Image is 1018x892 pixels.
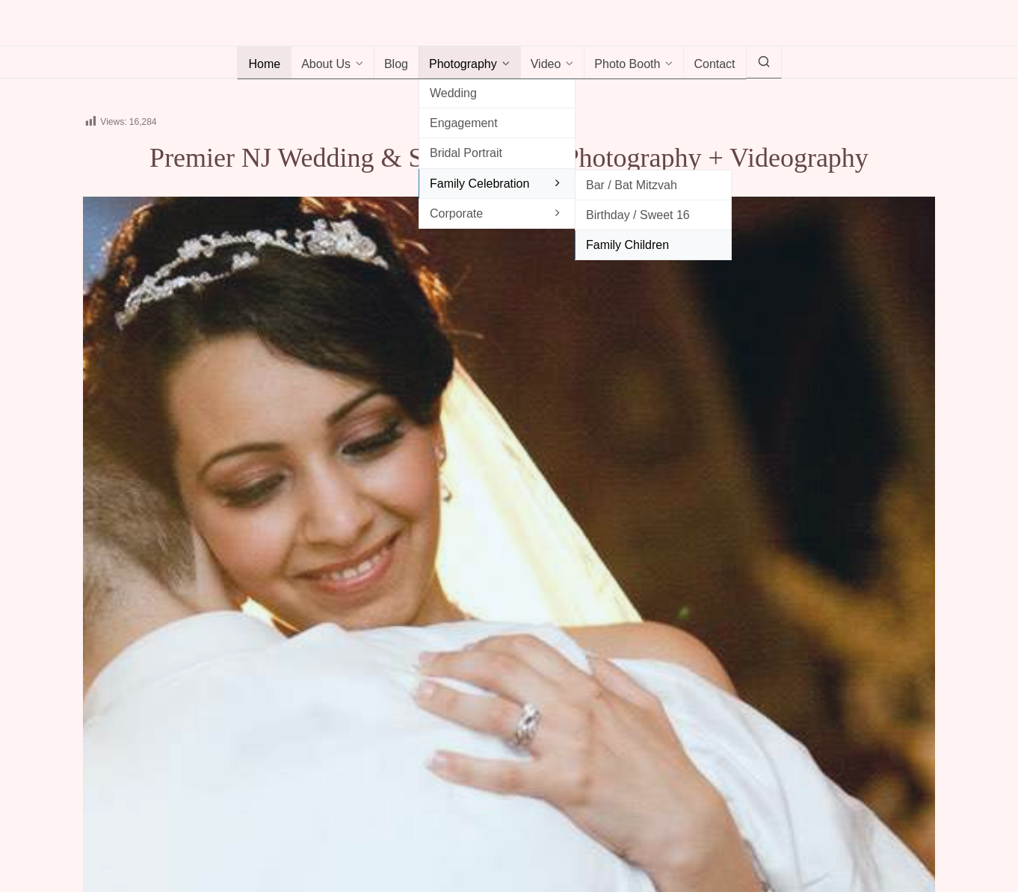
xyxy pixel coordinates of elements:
a: Video [520,46,585,79]
span: Bar / Bat Mitzvah [586,175,721,195]
span: Home [248,58,280,73]
span: About Us [301,58,351,73]
span: Video [531,58,561,73]
span: Engagement [430,113,564,133]
span: Bridal Portrait [430,143,564,163]
a: Home [237,46,291,79]
a: Wedding [419,79,575,108]
span: 16,284 [129,117,157,127]
a: Family Celebration [419,169,575,199]
a: Bar / Bat Mitzvah [575,170,731,200]
a: Blog [374,46,419,79]
span: Corporate [430,203,564,224]
a: Engagement [419,108,575,138]
span: Photo Booth [594,58,660,73]
span: Wedding [430,83,564,103]
span: Views: [100,117,126,127]
span: Family Celebration [430,173,564,194]
a: Contact [683,46,746,79]
span: Contact [694,58,735,73]
span: Birthday / Sweet 16 [586,205,721,225]
span: Premier NJ Wedding & Special Event Photography + Videography [149,143,869,173]
a: Photo Booth [584,46,684,79]
a: Photography [419,46,521,79]
a: Family Children [575,230,731,259]
span: Photography [429,58,497,73]
a: Corporate [419,199,575,228]
a: About Us [291,46,374,79]
span: Family Children [586,235,721,255]
a: Bridal Portrait [419,138,575,168]
span: Blog [384,58,408,73]
a: Birthday / Sweet 16 [575,200,731,230]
